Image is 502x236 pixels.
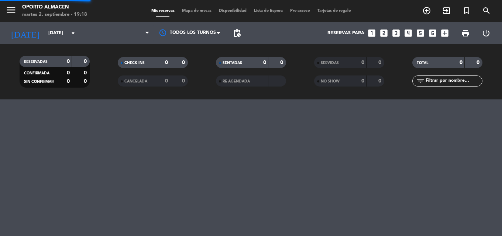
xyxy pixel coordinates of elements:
strong: 0 [460,60,463,65]
i: exit_to_app [442,6,451,15]
i: looks_one [367,28,376,38]
i: looks_3 [391,28,401,38]
span: SENTADAS [223,61,242,65]
span: NO SHOW [321,80,340,83]
strong: 0 [182,78,186,84]
strong: 0 [165,78,168,84]
span: CONFIRMADA [24,71,49,75]
i: looks_two [379,28,389,38]
strong: 0 [378,78,383,84]
span: CANCELADA [124,80,147,83]
span: RE AGENDADA [223,80,250,83]
i: looks_4 [403,28,413,38]
strong: 0 [84,70,88,75]
span: Tarjetas de regalo [314,9,355,13]
strong: 0 [165,60,168,65]
i: filter_list [416,77,425,85]
strong: 0 [67,59,70,64]
i: looks_5 [416,28,425,38]
i: add_box [440,28,450,38]
strong: 0 [361,78,364,84]
strong: 0 [263,60,266,65]
i: add_circle_outline [422,6,431,15]
span: SIN CONFIRMAR [24,80,54,84]
strong: 0 [182,60,186,65]
input: Filtrar por nombre... [425,77,482,85]
strong: 0 [67,79,70,84]
i: turned_in_not [462,6,471,15]
span: Pre-acceso [286,9,314,13]
i: [DATE] [6,25,45,41]
i: arrow_drop_down [69,29,78,38]
span: RESERVADAS [24,60,48,64]
strong: 0 [280,60,285,65]
strong: 0 [361,60,364,65]
strong: 0 [84,79,88,84]
i: power_settings_new [482,29,491,38]
i: looks_6 [428,28,437,38]
span: Reservas para [327,31,364,36]
span: print [461,29,470,38]
span: Disponibilidad [215,9,250,13]
span: CHECK INS [124,61,145,65]
div: martes 2. septiembre - 19:18 [22,11,87,18]
span: Mapa de mesas [178,9,215,13]
div: Oporto Almacen [22,4,87,11]
span: Lista de Espera [250,9,286,13]
strong: 0 [84,59,88,64]
div: LOG OUT [476,22,496,44]
strong: 0 [477,60,481,65]
strong: 0 [378,60,383,65]
i: search [482,6,491,15]
span: TOTAL [417,61,428,65]
span: pending_actions [233,29,241,38]
span: SERVIDAS [321,61,339,65]
button: menu [6,4,17,18]
strong: 0 [67,70,70,75]
i: menu [6,4,17,15]
span: Mis reservas [148,9,178,13]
